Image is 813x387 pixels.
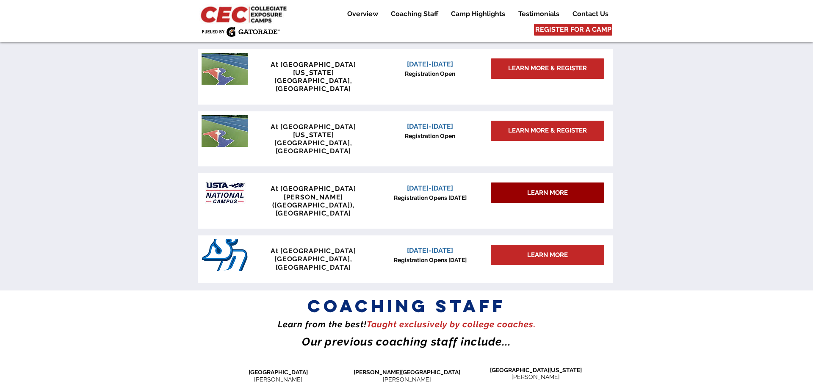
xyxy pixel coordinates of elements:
[271,61,356,77] span: At [GEOGRAPHIC_DATA][US_STATE]
[274,255,352,271] span: [GEOGRAPHIC_DATA], [GEOGRAPHIC_DATA]
[405,70,455,77] span: Registration Open
[343,9,382,19] p: Overview
[254,376,302,383] span: [PERSON_NAME]
[307,295,506,317] span: coaching staff
[491,245,604,265] div: LEARN MORE
[271,247,356,255] span: At [GEOGRAPHIC_DATA]
[534,24,612,36] a: REGISTER FOR A CAMP
[335,9,614,19] nav: Site
[271,185,356,193] span: At [GEOGRAPHIC_DATA]
[491,182,604,203] div: LEARN MORE
[407,184,453,192] span: [DATE]-[DATE]
[383,376,431,383] span: [PERSON_NAME]
[387,9,442,19] p: Coaching Staff
[405,133,455,139] span: Registration Open
[278,319,367,329] span: Learn from the best!
[202,27,280,37] img: Fueled by Gatorade.png
[508,126,587,135] span: LEARN MORE & REGISTER
[535,25,611,34] span: REGISTER FOR A CAMP
[274,77,352,93] span: [GEOGRAPHIC_DATA], [GEOGRAPHIC_DATA]
[527,251,568,260] span: LEARN MORE
[341,9,384,19] a: Overview
[514,9,564,19] p: Testimonials
[407,246,453,254] span: [DATE]-[DATE]
[527,188,568,197] span: LEARN MORE
[490,367,582,373] span: [GEOGRAPHIC_DATA][US_STATE]
[272,193,355,217] span: [PERSON_NAME] ([GEOGRAPHIC_DATA]), [GEOGRAPHIC_DATA]
[508,64,587,73] span: LEARN MORE & REGISTER
[367,319,536,329] span: Taught exclusively by college coaches​.
[491,121,604,141] a: LEARN MORE & REGISTER
[202,239,248,271] img: San_Diego_Toreros_logo.png
[202,53,248,85] img: penn tennis courts with logo.jpeg
[566,9,614,19] a: Contact Us
[407,122,453,130] span: [DATE]-[DATE]
[202,115,248,147] img: penn tennis courts with logo.jpeg
[394,257,467,263] span: Registration Opens [DATE]
[384,9,444,19] a: Coaching Staff
[394,194,467,201] span: Registration Opens [DATE]
[445,9,512,19] a: Camp Highlights
[302,335,511,348] span: Our previous coaching staff include...
[199,4,290,24] img: CEC Logo Primary_edited.jpg
[249,369,308,376] span: [GEOGRAPHIC_DATA]
[274,139,352,155] span: [GEOGRAPHIC_DATA], [GEOGRAPHIC_DATA]
[512,373,560,380] span: [PERSON_NAME]
[202,177,248,209] img: USTA Campus image_edited.jpg
[512,9,566,19] a: Testimonials
[407,60,453,68] span: [DATE]-[DATE]
[354,369,460,376] span: [PERSON_NAME][GEOGRAPHIC_DATA]
[447,9,509,19] p: Camp Highlights
[568,9,613,19] p: Contact Us
[491,58,604,79] a: LEARN MORE & REGISTER
[271,123,356,139] span: At [GEOGRAPHIC_DATA][US_STATE]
